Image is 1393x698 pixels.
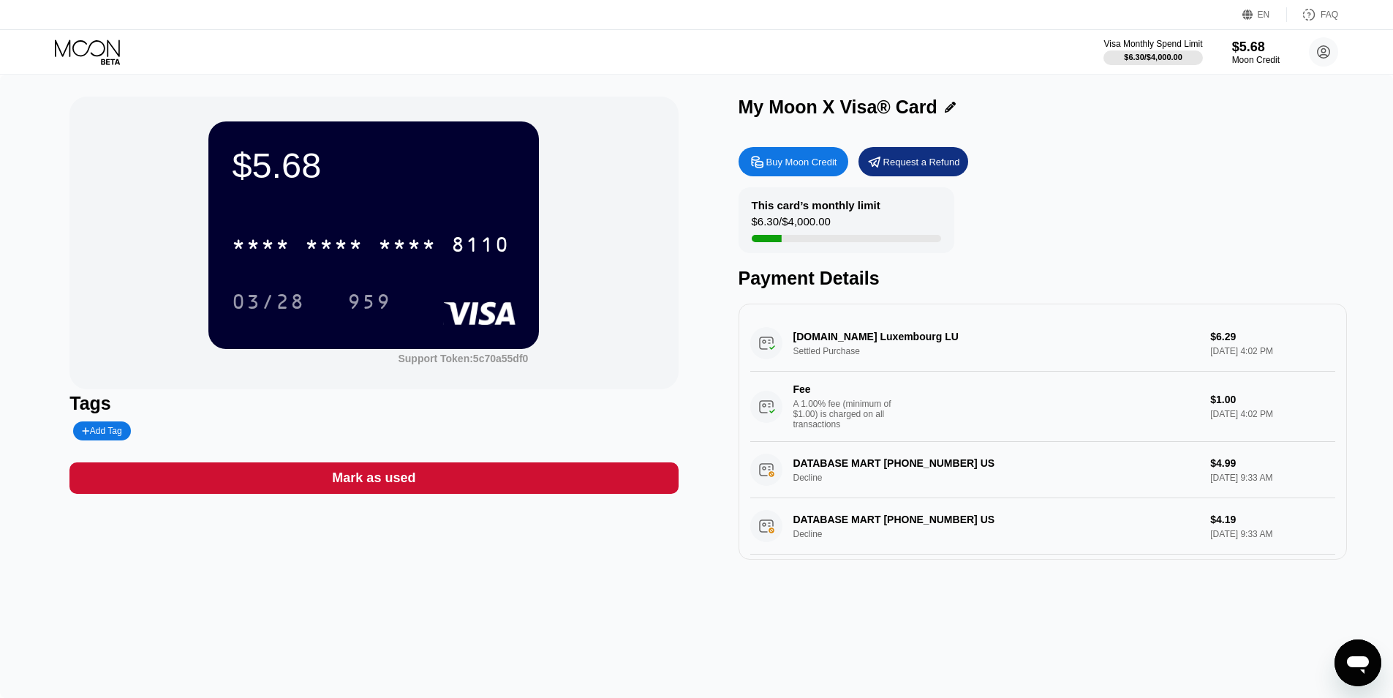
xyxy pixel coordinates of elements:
div: Support Token:5c70a55df0 [398,353,528,364]
div: Buy Moon Credit [766,156,837,168]
div: FAQ [1321,10,1338,20]
div: A 1.00% fee (minimum of $1.00) is charged on all transactions [793,399,903,429]
div: Moon Credit [1232,55,1280,65]
div: FeeA 1.00% fee (minimum of $1.00) is charged on all transactions$1.00[DATE] 4:02 PM [750,372,1335,442]
div: $6.30 / $4,000.00 [752,215,831,235]
div: 8110 [451,235,510,258]
div: Add Tag [73,421,130,440]
div: [DATE] 4:02 PM [1210,409,1335,419]
div: Mark as used [69,462,678,494]
div: Tags [69,393,678,414]
div: $1.00 [1210,394,1335,405]
div: $6.30 / $4,000.00 [1124,53,1182,61]
div: This card’s monthly limit [752,199,880,211]
div: Request a Refund [883,156,960,168]
div: Add Tag [82,426,121,436]
div: My Moon X Visa® Card [739,97,937,118]
div: 03/28 [221,283,316,320]
div: Mark as used [332,470,415,487]
div: Visa Monthly Spend Limit$6.30/$4,000.00 [1103,39,1202,65]
div: Visa Monthly Spend Limit [1103,39,1202,49]
div: 959 [336,283,402,320]
div: Payment Details [739,268,1347,289]
div: 03/28 [232,292,305,315]
iframe: Bouton de lancement de la fenêtre de messagerie [1335,639,1381,686]
div: EN [1258,10,1270,20]
div: 959 [347,292,391,315]
div: $5.68Moon Credit [1232,40,1280,65]
div: Support Token: 5c70a55df0 [398,353,528,364]
div: Request a Refund [858,147,968,176]
div: Buy Moon Credit [739,147,848,176]
div: $5.68 [1232,40,1280,55]
div: EN [1242,7,1287,22]
div: FAQ [1287,7,1338,22]
div: $5.68 [232,145,516,186]
div: Fee [793,383,896,395]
